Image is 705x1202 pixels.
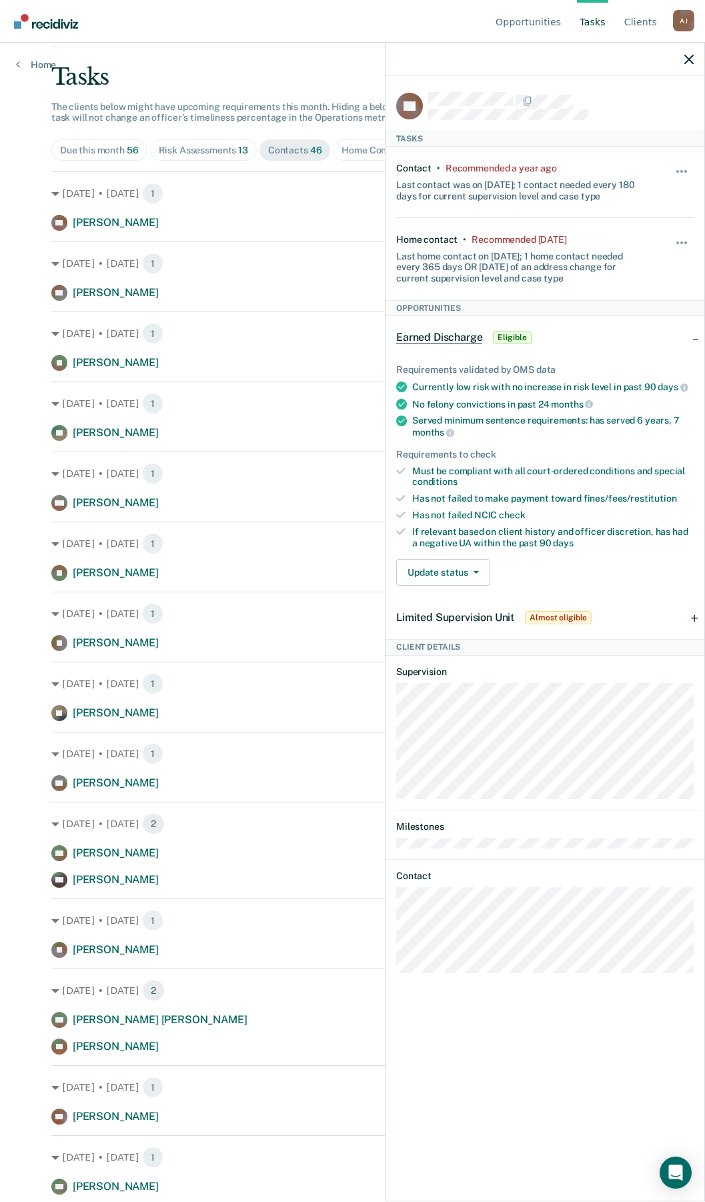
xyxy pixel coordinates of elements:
div: • [463,234,466,245]
div: Served minimum sentence requirements: has served 6 years, 7 [412,415,694,438]
span: Eligible [493,331,531,344]
div: Open Intercom Messenger [660,1157,692,1189]
div: Home contact [396,234,458,245]
span: [PERSON_NAME] [73,496,159,509]
span: [PERSON_NAME] [73,286,159,299]
span: months [551,399,593,410]
div: [DATE] • [DATE] [51,910,654,931]
span: [PERSON_NAME] [73,426,159,439]
span: 1 [142,673,163,694]
span: 56 [127,145,139,155]
div: Requirements to check [396,449,694,460]
span: conditions [412,476,458,487]
div: Must be compliant with all court-ordered conditions and special [412,466,694,488]
div: Recommended 8 months ago [472,234,566,245]
div: [DATE] • [DATE] [51,463,654,484]
div: Requirements validated by OMS data [396,364,694,376]
span: [PERSON_NAME] [73,776,159,789]
span: 13 [238,145,248,155]
div: No felony convictions in past 24 [412,398,694,410]
div: [DATE] • [DATE] [51,393,654,414]
div: Has not failed to make payment toward [412,493,694,504]
div: [DATE] • [DATE] [51,253,654,274]
div: [DATE] • [DATE] [51,743,654,764]
span: [PERSON_NAME] [PERSON_NAME] [73,1013,247,1026]
span: [PERSON_NAME] [73,846,159,859]
div: Risk Assessments [159,145,248,156]
span: days [658,382,688,392]
span: 1 [142,533,163,554]
div: Opportunities [386,300,704,316]
div: Home Contacts [341,145,422,156]
span: Limited Supervision Unit [396,611,514,624]
span: fines/fees/restitution [584,493,677,504]
span: [PERSON_NAME] [73,873,159,886]
img: Recidiviz [14,14,78,29]
div: Tasks [386,131,704,147]
div: A J [673,10,694,31]
div: Limited Supervision UnitAlmost eligible [386,596,704,639]
span: The clients below might have upcoming requirements this month. Hiding a below task will not chang... [51,101,400,123]
div: • [437,163,440,174]
span: 1 [142,393,163,414]
button: Update status [396,559,490,586]
div: Tasks [51,63,654,91]
span: months [412,427,454,438]
div: [DATE] • [DATE] [51,183,654,204]
a: Home [16,59,56,71]
div: Last contact was on [DATE]; 1 contact needed every 180 days for current supervision level and cas... [396,174,644,202]
div: Client Details [386,639,704,655]
span: [PERSON_NAME] [73,706,159,719]
div: If relevant based on client history and officer discretion, has had a negative UA within the past 90 [412,526,694,549]
div: Recommended a year ago [446,163,557,174]
span: [PERSON_NAME] [73,636,159,649]
dt: Milestones [396,821,694,832]
span: 1 [142,743,163,764]
div: [DATE] • [DATE] [51,980,654,1001]
span: 2 [142,813,165,834]
div: Has not failed NCIC [412,510,694,521]
span: 2 [142,980,165,1001]
div: [DATE] • [DATE] [51,1147,654,1168]
span: 1 [142,1077,163,1098]
span: 1 [142,910,163,931]
div: Contacts [268,145,322,156]
div: [DATE] • [DATE] [51,1077,654,1098]
div: [DATE] • [DATE] [51,673,654,694]
span: [PERSON_NAME] [73,1110,159,1123]
div: [DATE] • [DATE] [51,533,654,554]
span: 1 [142,323,163,344]
span: [PERSON_NAME] [73,216,159,229]
span: [PERSON_NAME] [73,943,159,956]
div: [DATE] • [DATE] [51,323,654,344]
span: days [553,538,573,548]
span: 1 [142,253,163,274]
span: Earned Discharge [396,331,482,344]
span: 1 [142,603,163,624]
div: Contact [396,163,432,174]
div: [DATE] • [DATE] [51,813,654,834]
span: [PERSON_NAME] [73,1040,159,1053]
dt: Supervision [396,666,694,678]
span: 46 [310,145,322,155]
button: Profile dropdown button [673,10,694,31]
div: Currently low risk with no increase in risk level in past 90 [412,381,694,393]
span: 1 [142,183,163,204]
dt: Contact [396,870,694,882]
span: Almost eligible [525,611,592,624]
div: Due this month [60,145,139,156]
span: [PERSON_NAME] [73,356,159,369]
span: check [499,510,525,520]
span: 1 [142,463,163,484]
span: 1 [142,1147,163,1168]
div: [DATE] • [DATE] [51,603,654,624]
span: [PERSON_NAME] [73,1180,159,1193]
div: Earned DischargeEligible [386,316,704,359]
span: [PERSON_NAME] [73,566,159,579]
div: Last home contact on [DATE]; 1 home contact needed every 365 days OR [DATE] of an address change ... [396,245,644,284]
